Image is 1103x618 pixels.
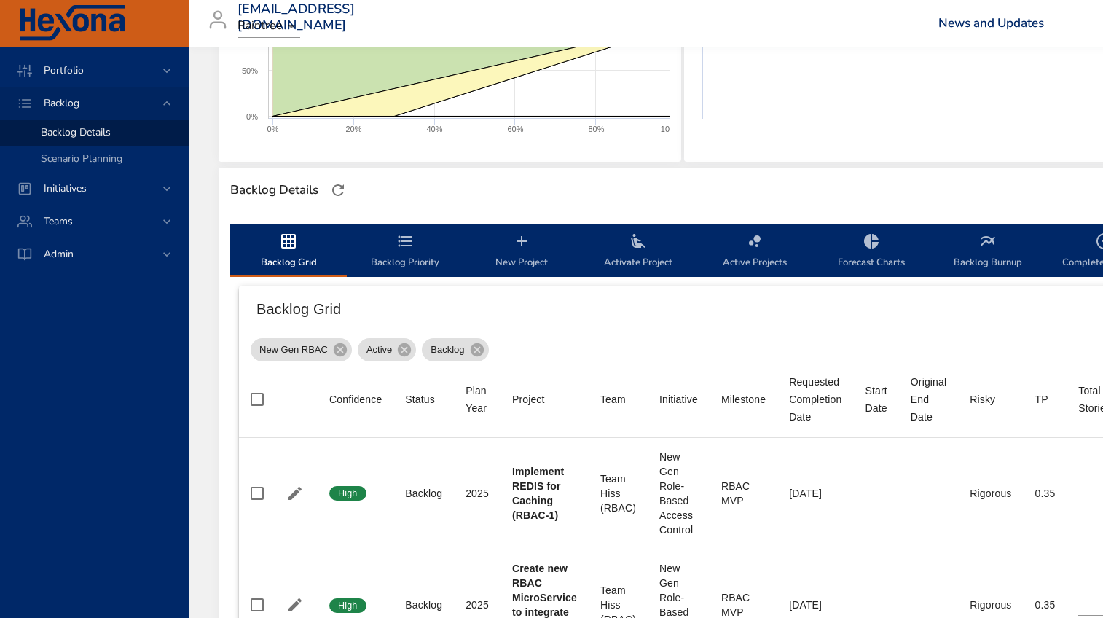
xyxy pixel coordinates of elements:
div: Project [512,391,545,408]
div: Confidence [329,391,382,408]
span: Risky [970,391,1011,408]
h3: [EMAIL_ADDRESS][DOMAIN_NAME] [238,1,355,33]
img: Hexona [17,5,127,42]
div: [DATE] [789,486,841,501]
div: Plan Year [466,382,489,417]
div: Sort [789,373,841,426]
span: Scenario Planning [41,152,122,165]
div: Sort [405,391,435,408]
text: 20% [346,125,362,133]
div: Initiative [659,391,698,408]
button: Edit Project Details [284,594,306,616]
div: Rigorous [970,486,1011,501]
div: Sort [911,373,946,426]
button: Edit Project Details [284,482,306,504]
div: Backlog [405,598,442,612]
span: Portfolio [32,63,95,77]
span: Teams [32,214,85,228]
div: RBAC MVP [721,479,766,508]
text: 0% [246,112,258,121]
div: 0.35 [1035,486,1055,501]
div: Team [600,391,626,408]
div: Start Date [865,382,887,417]
span: Active Projects [705,232,804,271]
div: New Gen Role-Based Access Control [659,450,698,537]
div: Milestone [721,391,766,408]
div: Sort [329,391,382,408]
div: Rigorous [970,598,1011,612]
a: News and Updates [938,15,1044,31]
div: Status [405,391,435,408]
div: Sort [970,391,995,408]
div: Risky [970,391,995,408]
span: Backlog Priority [356,232,455,271]
span: Team [600,391,636,408]
span: Forecast Charts [822,232,921,271]
div: Requested Completion Date [789,373,841,426]
b: Implement REDIS for Caching (RBAC-1) [512,466,564,521]
div: [DATE] [789,598,841,612]
span: Admin [32,247,85,261]
span: Active [358,343,401,357]
span: High [329,599,366,612]
text: 40% [426,125,442,133]
div: Backlog [405,486,442,501]
div: Sort [466,382,489,417]
div: Sort [865,382,887,417]
span: New Project [472,232,571,271]
div: 0.35 [1035,598,1055,612]
div: Sort [721,391,766,408]
button: Refresh Page [327,179,349,201]
div: 2025 [466,486,489,501]
span: Project [512,391,577,408]
span: Initiatives [32,181,98,195]
div: Team Hiss (RBAC) [600,472,636,515]
div: Sort [1035,391,1048,408]
div: New Gen RBAC [251,338,352,361]
div: Sort [600,391,626,408]
div: Raintree [238,15,300,38]
span: Backlog Grid [239,232,338,271]
text: 60% [507,125,523,133]
div: 2025 [466,598,489,612]
text: 0% [267,125,279,133]
div: Backlog Details [226,179,323,202]
div: Active [358,338,416,361]
span: Backlog [422,343,473,357]
text: 50% [242,66,258,75]
div: TP [1035,391,1048,408]
text: 100% [661,125,681,133]
span: New Gen RBAC [251,343,337,357]
text: 80% [588,125,604,133]
div: Sort [512,391,545,408]
span: Backlog Burnup [938,232,1037,271]
span: Status [405,391,442,408]
div: Backlog [422,338,488,361]
span: Backlog Details [41,125,111,139]
div: Sort [659,391,698,408]
span: TP [1035,391,1055,408]
span: Backlog [32,96,91,110]
span: High [329,487,366,500]
div: Original End Date [911,373,946,426]
span: Activate Project [589,232,688,271]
